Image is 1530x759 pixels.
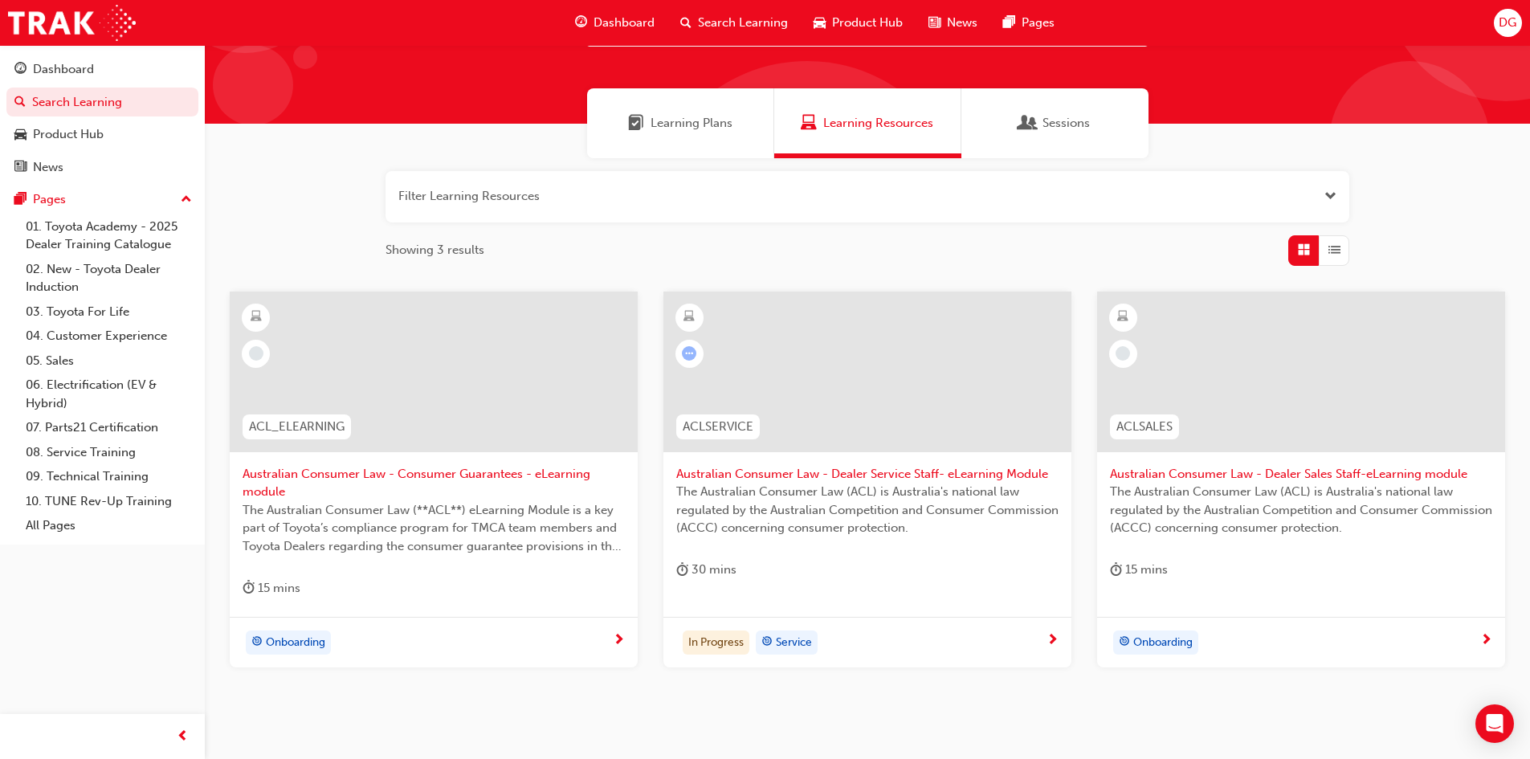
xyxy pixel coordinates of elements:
span: Australian Consumer Law - Dealer Service Staff- eLearning Module [676,465,1059,484]
div: Product Hub [33,125,104,144]
div: 15 mins [243,578,300,598]
a: 02. New - Toyota Dealer Induction [19,257,198,300]
a: Search Learning [6,88,198,117]
span: List [1328,241,1340,259]
a: search-iconSearch Learning [667,6,801,39]
span: news-icon [928,13,940,33]
a: 04. Customer Experience [19,324,198,349]
a: ACLSALESAustralian Consumer Law - Dealer Sales Staff-eLearning moduleThe Australian Consumer Law ... [1097,292,1505,667]
button: Pages [6,185,198,214]
span: Learning Plans [628,114,644,133]
span: Dashboard [594,14,655,32]
button: DashboardSearch LearningProduct HubNews [6,51,198,185]
span: car-icon [814,13,826,33]
span: The Australian Consumer Law (ACL) is Australia's national law regulated by the Australian Competi... [1110,483,1492,537]
a: ACL_ELEARNINGAustralian Consumer Law - Consumer Guarantees - eLearning moduleThe Australian Consu... [230,292,638,667]
span: Australian Consumer Law - Dealer Sales Staff-eLearning module [1110,465,1492,484]
span: guage-icon [575,13,587,33]
span: Service [776,634,812,652]
span: learningResourceType_ELEARNING-icon [683,307,695,328]
a: ACLSERVICEAustralian Consumer Law - Dealer Service Staff- eLearning ModuleThe Australian Consumer... [663,292,1071,667]
a: Learning ResourcesLearning Resources [774,88,961,158]
span: Product Hub [832,14,903,32]
div: Dashboard [33,60,94,79]
a: 05. Sales [19,349,198,373]
a: 03. Toyota For Life [19,300,198,324]
a: 08. Service Training [19,440,198,465]
a: Product Hub [6,120,198,149]
span: learningRecordVerb_ATTEMPT-icon [682,346,696,361]
span: prev-icon [177,727,189,747]
a: Learning PlansLearning Plans [587,88,774,158]
button: DG [1494,9,1522,37]
span: Learning Plans [651,114,732,133]
a: pages-iconPages [990,6,1067,39]
div: 30 mins [676,560,736,580]
div: 15 mins [1110,560,1168,580]
span: duration-icon [1110,560,1122,580]
a: 10. TUNE Rev-Up Training [19,489,198,514]
span: DG [1499,14,1516,32]
a: news-iconNews [916,6,990,39]
span: duration-icon [676,560,688,580]
span: Australian Consumer Law - Consumer Guarantees - eLearning module [243,465,625,501]
span: pages-icon [14,193,27,207]
span: Search Learning [698,14,788,32]
span: ACLSERVICE [683,418,753,436]
span: News [947,14,977,32]
a: guage-iconDashboard [562,6,667,39]
span: target-icon [761,632,773,653]
span: Onboarding [1133,634,1193,652]
a: 01. Toyota Academy - 2025 Dealer Training Catalogue [19,214,198,257]
span: search-icon [14,96,26,110]
div: In Progress [683,630,749,655]
span: Sessions [1020,114,1036,133]
span: search-icon [680,13,692,33]
span: Pages [1022,14,1055,32]
a: 07. Parts21 Certification [19,415,198,440]
div: News [33,158,63,177]
span: Grid [1298,241,1310,259]
a: SessionsSessions [961,88,1149,158]
span: Learning Resources [823,114,933,133]
span: next-icon [1480,634,1492,648]
span: ACL_ELEARNING [249,418,345,436]
a: car-iconProduct Hub [801,6,916,39]
button: Open the filter [1324,187,1336,206]
span: Onboarding [266,634,325,652]
span: next-icon [613,634,625,648]
span: pages-icon [1003,13,1015,33]
div: Open Intercom Messenger [1475,704,1514,743]
span: learningResourceType_ELEARNING-icon [1117,307,1128,328]
span: Learning Resources [801,114,817,133]
span: The Australian Consumer Law (ACL) is Australia's national law regulated by the Australian Competi... [676,483,1059,537]
a: News [6,153,198,182]
span: duration-icon [243,578,255,598]
img: Trak [8,5,136,41]
span: up-icon [181,190,192,210]
span: car-icon [14,128,27,142]
span: next-icon [1047,634,1059,648]
span: target-icon [251,632,263,653]
a: 09. Technical Training [19,464,198,489]
a: Dashboard [6,55,198,84]
a: All Pages [19,513,198,538]
span: learningRecordVerb_NONE-icon [249,346,263,361]
div: Pages [33,190,66,209]
a: 06. Electrification (EV & Hybrid) [19,373,198,415]
span: learningRecordVerb_NONE-icon [1116,346,1130,361]
span: news-icon [14,161,27,175]
span: learningResourceType_ELEARNING-icon [251,307,262,328]
span: ACLSALES [1116,418,1173,436]
span: The Australian Consumer Law (**ACL**) eLearning Module is a key part of Toyota’s compliance progr... [243,501,625,556]
span: Sessions [1042,114,1090,133]
span: guage-icon [14,63,27,77]
span: target-icon [1119,632,1130,653]
span: Showing 3 results [386,241,484,259]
